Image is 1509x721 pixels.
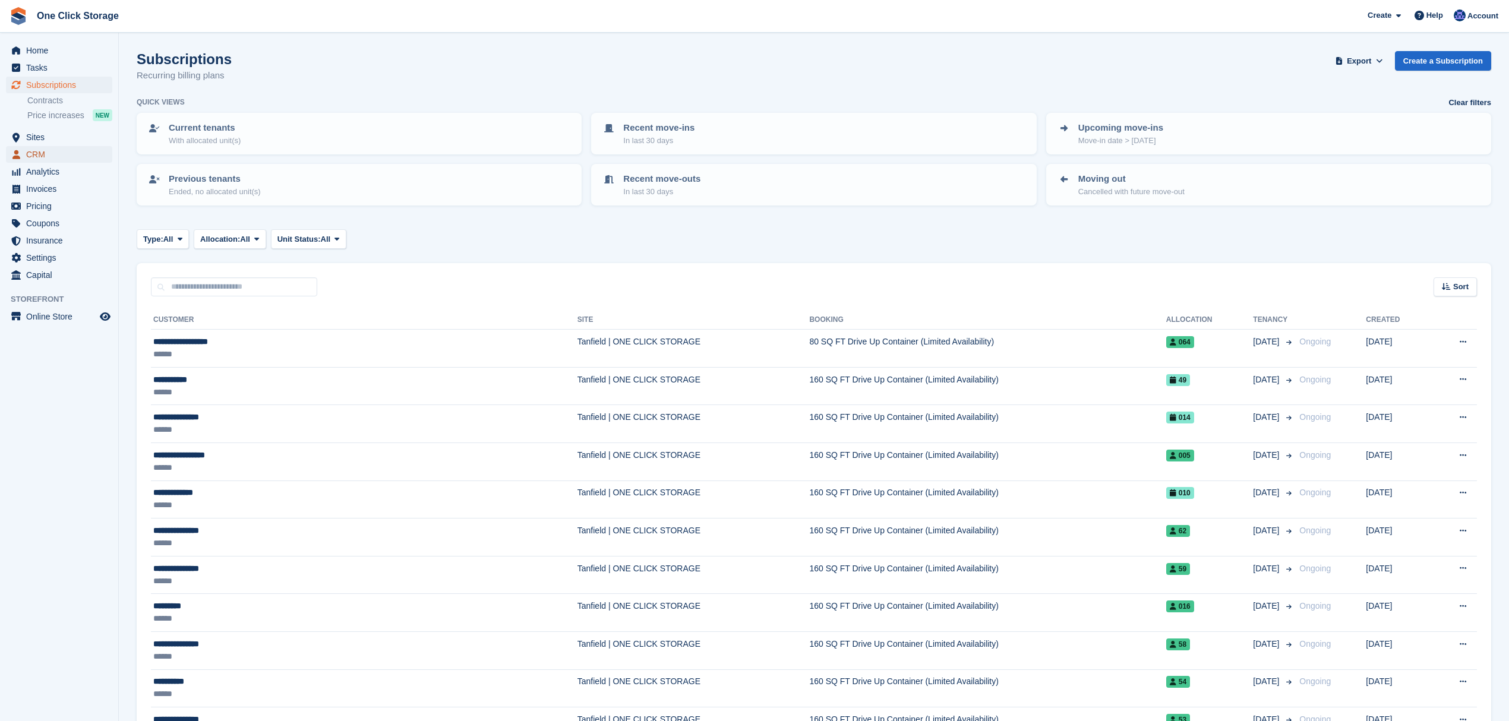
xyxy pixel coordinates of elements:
[1299,564,1331,573] span: Ongoing
[1366,594,1430,632] td: [DATE]
[1253,311,1295,330] th: Tenancy
[1166,638,1190,650] span: 58
[1366,631,1430,669] td: [DATE]
[1299,676,1331,686] span: Ongoing
[1366,518,1430,556] td: [DATE]
[577,556,810,594] td: Tanfield | ONE CLICK STORAGE
[1253,411,1281,423] span: [DATE]
[1366,556,1430,594] td: [DATE]
[1253,486,1281,499] span: [DATE]
[1453,281,1469,293] span: Sort
[1366,330,1430,368] td: [DATE]
[11,293,118,305] span: Storefront
[577,442,810,480] td: Tanfield | ONE CLICK STORAGE
[26,181,97,197] span: Invoices
[169,186,261,198] p: Ended, no allocated unit(s)
[6,249,112,266] a: menu
[1366,405,1430,443] td: [DATE]
[1299,639,1331,649] span: Ongoing
[1299,526,1331,535] span: Ongoing
[98,309,112,324] a: Preview store
[1166,336,1194,348] span: 064
[1078,186,1185,198] p: Cancelled with future move-out
[623,186,700,198] p: In last 30 days
[10,7,27,25] img: stora-icon-8386f47178a22dfd0bd8f6a31ec36ba5ce8667c1dd55bd0f319d3a0aa187defe.svg
[26,198,97,214] span: Pricing
[1299,412,1331,422] span: Ongoing
[1299,601,1331,611] span: Ongoing
[6,129,112,146] a: menu
[277,233,321,245] span: Unit Status:
[623,135,694,147] p: In last 30 days
[1253,600,1281,612] span: [DATE]
[1253,449,1281,461] span: [DATE]
[143,233,163,245] span: Type:
[27,109,112,122] a: Price increases NEW
[138,114,580,153] a: Current tenants With allocated unit(s)
[1368,10,1391,21] span: Create
[1253,374,1281,386] span: [DATE]
[26,215,97,232] span: Coupons
[6,77,112,93] a: menu
[1253,336,1281,348] span: [DATE]
[194,229,266,249] button: Allocation: All
[6,146,112,163] a: menu
[1366,669,1430,707] td: [DATE]
[6,232,112,249] a: menu
[137,69,232,83] p: Recurring billing plans
[163,233,173,245] span: All
[809,367,1166,405] td: 160 SQ FT Drive Up Container (Limited Availability)
[577,631,810,669] td: Tanfield | ONE CLICK STORAGE
[26,267,97,283] span: Capital
[623,121,694,135] p: Recent move-ins
[1253,638,1281,650] span: [DATE]
[809,631,1166,669] td: 160 SQ FT Drive Up Container (Limited Availability)
[6,59,112,76] a: menu
[26,146,97,163] span: CRM
[1166,487,1194,499] span: 010
[6,198,112,214] a: menu
[200,233,240,245] span: Allocation:
[169,172,261,186] p: Previous tenants
[26,232,97,249] span: Insurance
[809,405,1166,443] td: 160 SQ FT Drive Up Container (Limited Availability)
[1299,488,1331,497] span: Ongoing
[26,42,97,59] span: Home
[137,229,189,249] button: Type: All
[1253,562,1281,575] span: [DATE]
[577,594,810,632] td: Tanfield | ONE CLICK STORAGE
[26,249,97,266] span: Settings
[6,42,112,59] a: menu
[1253,524,1281,537] span: [DATE]
[592,165,1035,204] a: Recent move-outs In last 30 days
[27,95,112,106] a: Contracts
[1333,51,1385,71] button: Export
[1166,563,1190,575] span: 59
[321,233,331,245] span: All
[809,518,1166,556] td: 160 SQ FT Drive Up Container (Limited Availability)
[1078,172,1185,186] p: Moving out
[6,308,112,325] a: menu
[6,181,112,197] a: menu
[240,233,250,245] span: All
[1253,675,1281,688] span: [DATE]
[809,330,1166,368] td: 80 SQ FT Drive Up Container (Limited Availability)
[577,669,810,707] td: Tanfield | ONE CLICK STORAGE
[6,267,112,283] a: menu
[26,59,97,76] span: Tasks
[809,442,1166,480] td: 160 SQ FT Drive Up Container (Limited Availability)
[809,669,1166,707] td: 160 SQ FT Drive Up Container (Limited Availability)
[1078,121,1163,135] p: Upcoming move-ins
[169,121,241,135] p: Current tenants
[32,6,124,26] a: One Click Storage
[1467,10,1498,22] span: Account
[169,135,241,147] p: With allocated unit(s)
[137,97,185,107] h6: Quick views
[1366,367,1430,405] td: [DATE]
[809,594,1166,632] td: 160 SQ FT Drive Up Container (Limited Availability)
[1448,97,1491,109] a: Clear filters
[27,110,84,121] span: Price increases
[1047,114,1490,153] a: Upcoming move-ins Move-in date > [DATE]
[26,163,97,180] span: Analytics
[577,311,810,330] th: Site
